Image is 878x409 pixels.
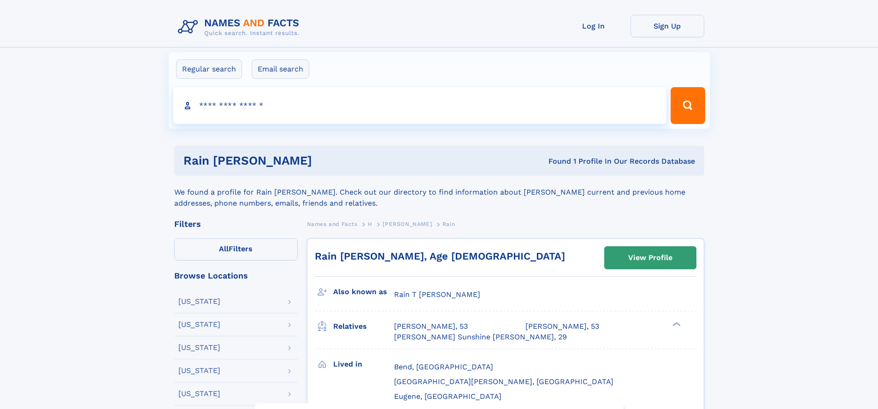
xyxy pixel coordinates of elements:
[174,176,704,209] div: We found a profile for Rain [PERSON_NAME]. Check out our directory to find information about [PER...
[173,87,667,124] input: search input
[333,284,394,300] h3: Also known as
[333,356,394,372] h3: Lived in
[174,220,298,228] div: Filters
[368,218,372,230] a: H
[394,377,613,386] span: [GEOGRAPHIC_DATA][PERSON_NAME], [GEOGRAPHIC_DATA]
[525,321,599,332] a: [PERSON_NAME], 53
[671,87,705,124] button: Search Button
[631,15,704,37] a: Sign Up
[394,392,501,401] span: Eugene, [GEOGRAPHIC_DATA]
[394,332,567,342] a: [PERSON_NAME] Sunshine [PERSON_NAME], 29
[442,221,455,227] span: Rain
[174,272,298,280] div: Browse Locations
[178,298,220,305] div: [US_STATE]
[252,59,309,79] label: Email search
[670,321,681,327] div: ❯
[394,321,468,332] a: [PERSON_NAME], 53
[178,390,220,397] div: [US_STATE]
[383,218,432,230] a: [PERSON_NAME]
[315,250,565,262] a: Rain [PERSON_NAME], Age [DEMOGRAPHIC_DATA]
[333,319,394,334] h3: Relatives
[178,367,220,374] div: [US_STATE]
[178,344,220,351] div: [US_STATE]
[394,290,480,299] span: Rain T [PERSON_NAME]
[368,221,372,227] span: H
[183,155,430,166] h1: rain [PERSON_NAME]
[394,362,493,371] span: Bend, [GEOGRAPHIC_DATA]
[219,244,229,253] span: All
[430,156,695,166] div: Found 1 Profile In Our Records Database
[174,238,298,261] label: Filters
[605,247,696,269] a: View Profile
[176,59,242,79] label: Regular search
[383,221,432,227] span: [PERSON_NAME]
[307,218,358,230] a: Names and Facts
[628,247,672,268] div: View Profile
[174,15,307,40] img: Logo Names and Facts
[178,321,220,328] div: [US_STATE]
[557,15,631,37] a: Log In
